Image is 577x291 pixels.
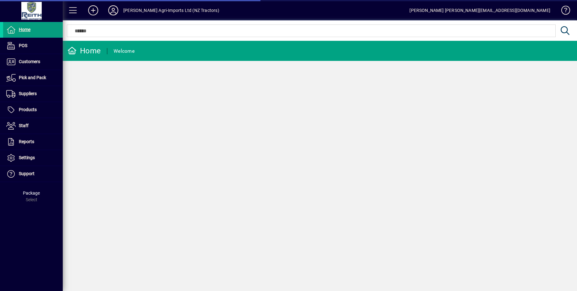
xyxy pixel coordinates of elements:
div: Home [67,46,101,56]
span: Package [23,191,40,196]
span: POS [19,43,27,48]
button: Add [83,5,103,16]
span: Reports [19,139,34,144]
div: [PERSON_NAME] Agri-Imports Ltd (NZ Tractors) [123,5,219,15]
span: Suppliers [19,91,37,96]
a: Support [3,166,63,182]
button: Profile [103,5,123,16]
a: Products [3,102,63,118]
a: POS [3,38,63,54]
span: Pick and Pack [19,75,46,80]
a: Reports [3,134,63,150]
div: [PERSON_NAME] [PERSON_NAME][EMAIL_ADDRESS][DOMAIN_NAME] [409,5,550,15]
a: Knowledge Base [557,1,569,22]
a: Suppliers [3,86,63,102]
span: Customers [19,59,40,64]
span: Staff [19,123,29,128]
span: Products [19,107,37,112]
span: Support [19,171,35,176]
span: Settings [19,155,35,160]
a: Staff [3,118,63,134]
a: Pick and Pack [3,70,63,86]
a: Settings [3,150,63,166]
div: Welcome [114,46,135,56]
span: Home [19,27,30,32]
a: Customers [3,54,63,70]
